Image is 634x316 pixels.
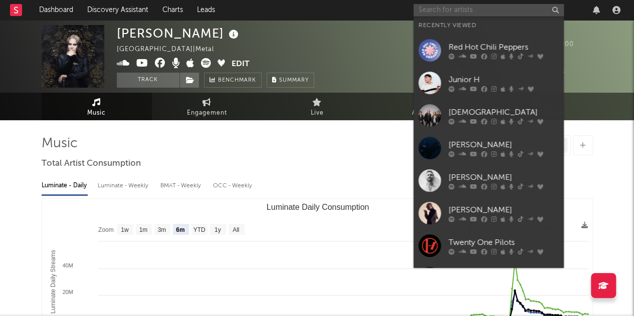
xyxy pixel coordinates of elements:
a: Live [262,93,372,120]
text: 6m [176,226,184,233]
text: Zoom [98,226,114,233]
a: Benchmark [204,73,262,88]
text: 1m [139,226,147,233]
div: Recently Viewed [418,20,559,32]
div: BMAT - Weekly [160,177,203,194]
a: [DEMOGRAPHIC_DATA] [413,99,564,132]
div: Junior H [449,74,559,86]
div: Luminate - Daily [42,177,88,194]
a: [PERSON_NAME] [413,197,564,229]
a: Junior H [413,67,564,99]
button: Track [117,73,179,88]
div: [GEOGRAPHIC_DATA] | Metal [117,44,226,56]
div: [PERSON_NAME] [449,204,559,216]
span: 27,336,963 Monthly Listeners [455,68,565,75]
div: Red Hot Chili Peppers [449,41,559,53]
text: 20M [62,289,73,295]
a: Red Hot Chili Peppers [413,34,564,67]
div: OCC - Weekly [213,177,253,194]
a: Audience [372,93,483,120]
a: Twenty One Pilots [413,229,564,262]
div: [PERSON_NAME] [449,139,559,151]
span: Benchmark [218,75,256,87]
a: [PERSON_NAME] [413,132,564,164]
text: 1w [121,226,129,233]
text: YTD [193,226,205,233]
text: Luminate Daily Consumption [266,203,369,211]
a: Engagement [152,93,262,120]
div: [DEMOGRAPHIC_DATA] [449,106,559,118]
span: Music [87,107,106,119]
text: 1y [214,226,221,233]
text: Luminate Daily Streams [49,250,56,313]
button: Summary [267,73,314,88]
a: [PERSON_NAME] [413,164,564,197]
span: Summary [279,78,309,83]
div: Twenty One Pilots [449,236,559,248]
text: 40M [62,262,73,268]
div: [PERSON_NAME] [449,171,559,183]
a: Music [42,93,152,120]
span: Total Artist Consumption [42,158,141,170]
text: All [233,226,239,233]
input: Search for artists [413,4,564,17]
text: 3m [157,226,166,233]
a: Led Zeppelin [413,262,564,294]
span: Live [311,107,324,119]
span: Engagement [187,107,227,119]
div: [PERSON_NAME] [117,25,241,42]
span: Audience [412,107,443,119]
div: Luminate - Weekly [98,177,150,194]
button: Edit [232,58,250,71]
